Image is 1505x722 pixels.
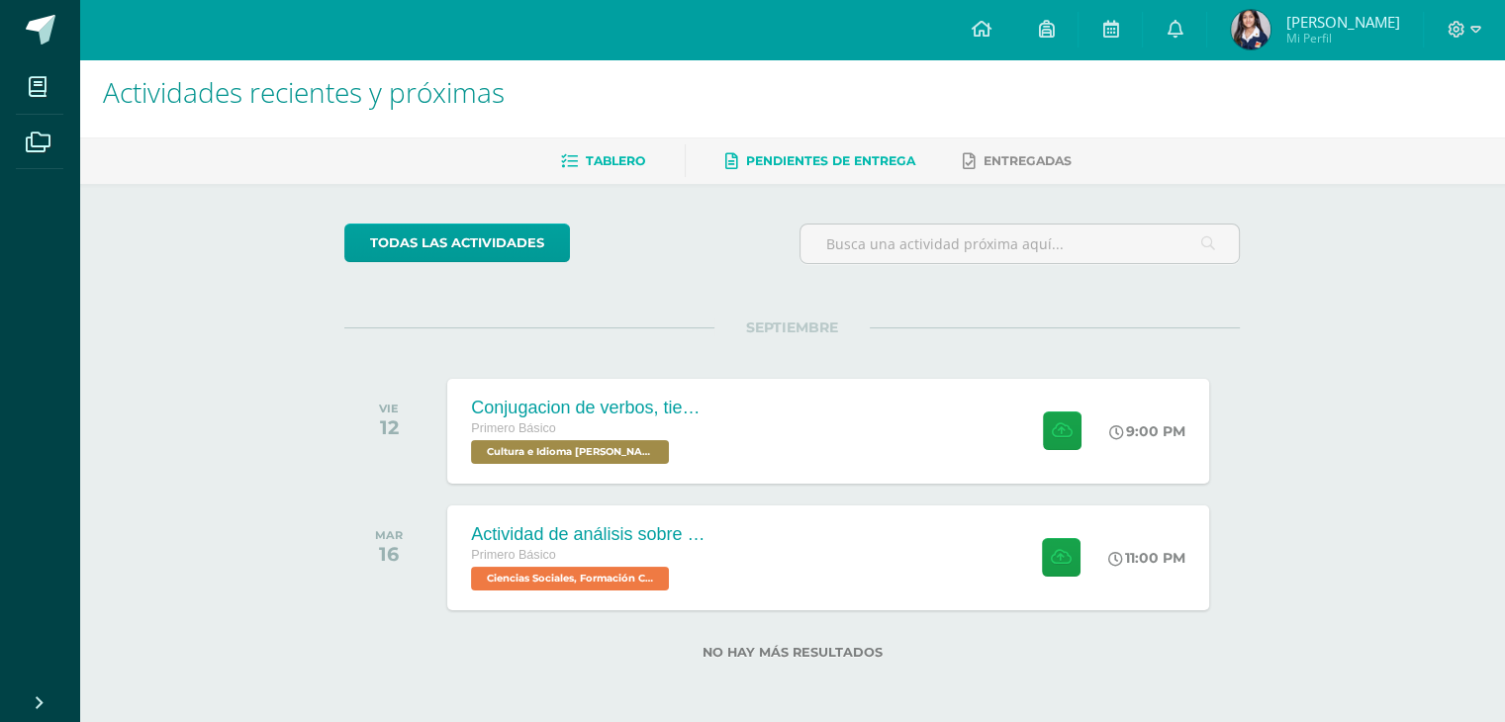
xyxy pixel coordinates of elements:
div: Conjugacion de verbos, tiempo pasado en Kaqchikel [471,398,708,418]
a: Entregadas [963,145,1072,177]
div: 12 [379,415,399,439]
span: Ciencias Sociales, Formación Ciudadana e Interculturalidad 'B' [471,567,669,590]
img: 17d7198f9e9916a0a5a90e0f2861442d.png [1231,10,1270,49]
div: 11:00 PM [1108,549,1185,567]
div: 9:00 PM [1109,422,1185,440]
a: todas las Actividades [344,224,570,262]
span: SEPTIEMBRE [714,318,870,336]
span: Actividades recientes y próximas [103,73,505,111]
span: Primero Básico [471,548,555,562]
div: Actividad de análisis sobre Derechos Humanos [471,524,708,545]
label: No hay más resultados [344,645,1240,660]
a: Tablero [561,145,645,177]
div: MAR [375,528,403,542]
div: VIE [379,402,399,415]
span: [PERSON_NAME] [1285,12,1399,32]
span: Mi Perfil [1285,30,1399,46]
span: Primero Básico [471,421,555,435]
span: Cultura e Idioma Maya Garífuna o Xinca 'B' [471,440,669,464]
div: 16 [375,542,403,566]
span: Pendientes de entrega [746,153,915,168]
a: Pendientes de entrega [725,145,915,177]
input: Busca una actividad próxima aquí... [800,225,1239,263]
span: Tablero [586,153,645,168]
span: Entregadas [984,153,1072,168]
